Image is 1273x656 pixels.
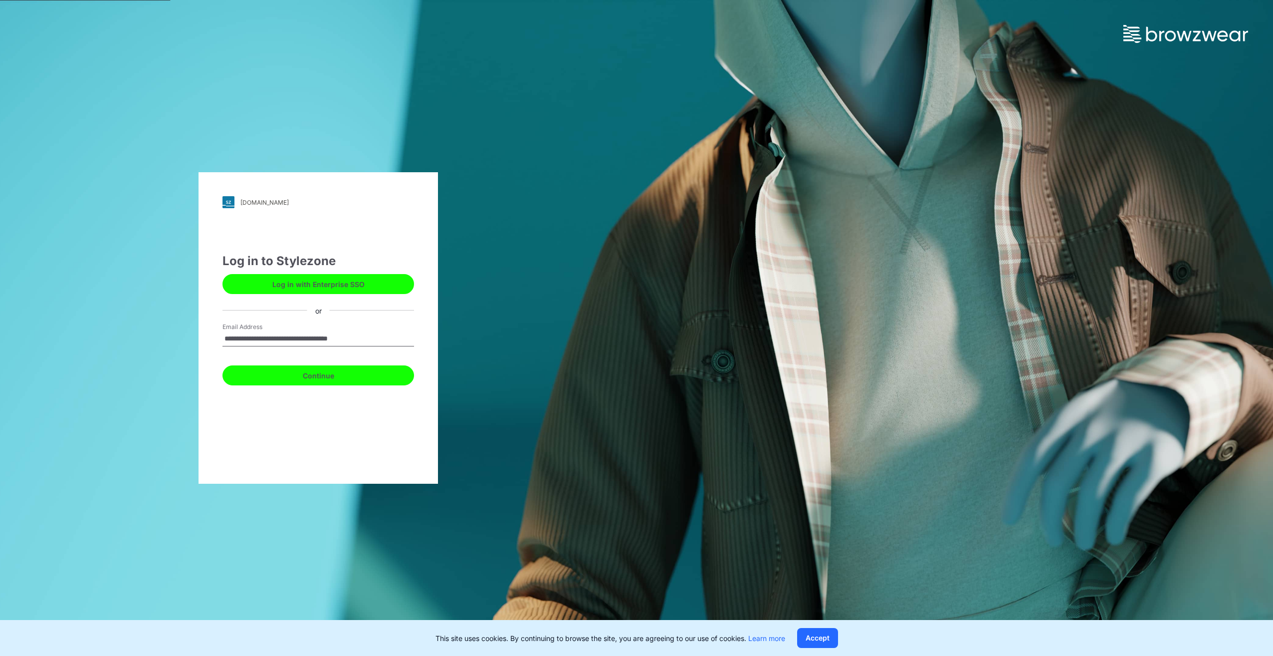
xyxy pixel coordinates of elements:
[222,196,234,208] img: svg+xml;base64,PHN2ZyB3aWR0aD0iMjgiIGhlaWdodD0iMjgiIHZpZXdCb3g9IjAgMCAyOCAyOCIgZmlsbD0ibm9uZSIgeG...
[222,196,414,208] a: [DOMAIN_NAME]
[748,634,785,643] a: Learn more
[222,252,414,270] div: Log in to Stylezone
[240,199,289,206] div: [DOMAIN_NAME]
[797,628,838,648] button: Accept
[222,274,414,294] button: Log in with Enterprise SSO
[1123,25,1248,43] img: browzwear-logo.73288ffb.svg
[307,305,330,316] div: or
[435,633,785,644] p: This site uses cookies. By continuing to browse the site, you are agreeing to our use of cookies.
[222,323,292,331] label: Email Address
[222,365,414,385] button: Continue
